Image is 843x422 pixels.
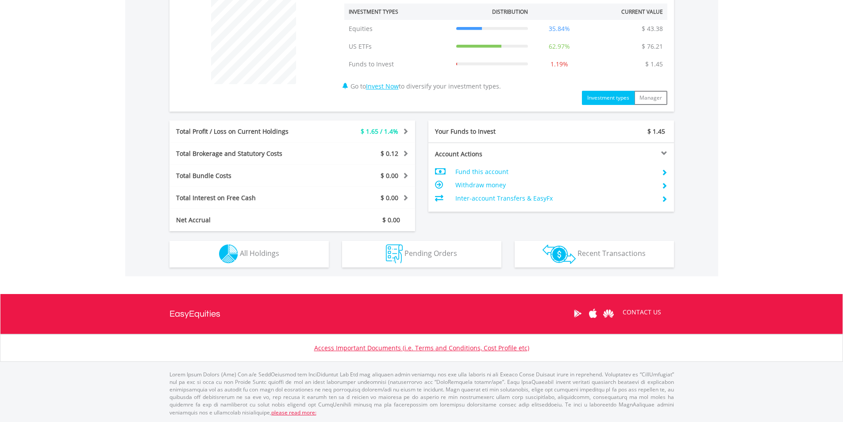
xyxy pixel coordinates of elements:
a: Google Play [570,300,585,327]
span: $ 0.00 [381,171,398,180]
button: Recent Transactions [515,241,674,267]
div: Net Accrual [169,216,313,225]
span: $ 0.00 [381,194,398,202]
td: $ 43.38 [637,20,667,38]
td: Withdraw money [455,178,654,192]
td: Fund this account [455,165,654,178]
button: Pending Orders [342,241,501,267]
img: holdings-wht.png [219,244,238,263]
div: Your Funds to Invest [428,127,551,136]
a: Apple [585,300,601,327]
td: $ 1.45 [641,55,667,73]
button: Investment types [582,91,635,105]
td: 35.84% [532,20,586,38]
span: All Holdings [240,248,279,258]
span: $ 0.00 [382,216,400,224]
a: please read more: [271,409,316,416]
div: Total Brokerage and Statutory Costs [169,149,313,158]
button: Manager [634,91,667,105]
td: Funds to Invest [344,55,452,73]
div: Distribution [492,8,528,15]
th: Current Value [586,4,667,20]
a: Huawei [601,300,616,327]
a: EasyEquities [169,294,220,334]
p: Lorem Ipsum Dolors (Ame) Con a/e SeddOeiusmod tem InciDiduntut Lab Etd mag aliquaen admin veniamq... [169,371,674,416]
td: Equities [344,20,452,38]
div: Total Profit / Loss on Current Holdings [169,127,313,136]
span: $ 1.65 / 1.4% [361,127,398,136]
img: pending_instructions-wht.png [386,244,403,263]
a: CONTACT US [616,300,667,325]
td: $ 76.21 [637,38,667,55]
td: Inter-account Transfers & EasyFx [455,192,654,205]
td: 62.97% [532,38,586,55]
td: 1.19% [532,55,586,73]
div: Account Actions [428,150,551,159]
span: Recent Transactions [577,248,646,258]
img: transactions-zar-wht.png [543,244,576,264]
a: Invest Now [366,82,399,90]
div: Total Bundle Costs [169,171,313,180]
span: Pending Orders [404,248,457,258]
button: All Holdings [169,241,329,267]
th: Investment Types [344,4,452,20]
span: $ 0.12 [381,149,398,158]
a: Access Important Documents (i.e. Terms and Conditions, Cost Profile etc) [314,344,529,352]
td: US ETFs [344,38,452,55]
span: $ 1.45 [647,127,665,136]
div: Total Interest on Free Cash [169,194,313,202]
